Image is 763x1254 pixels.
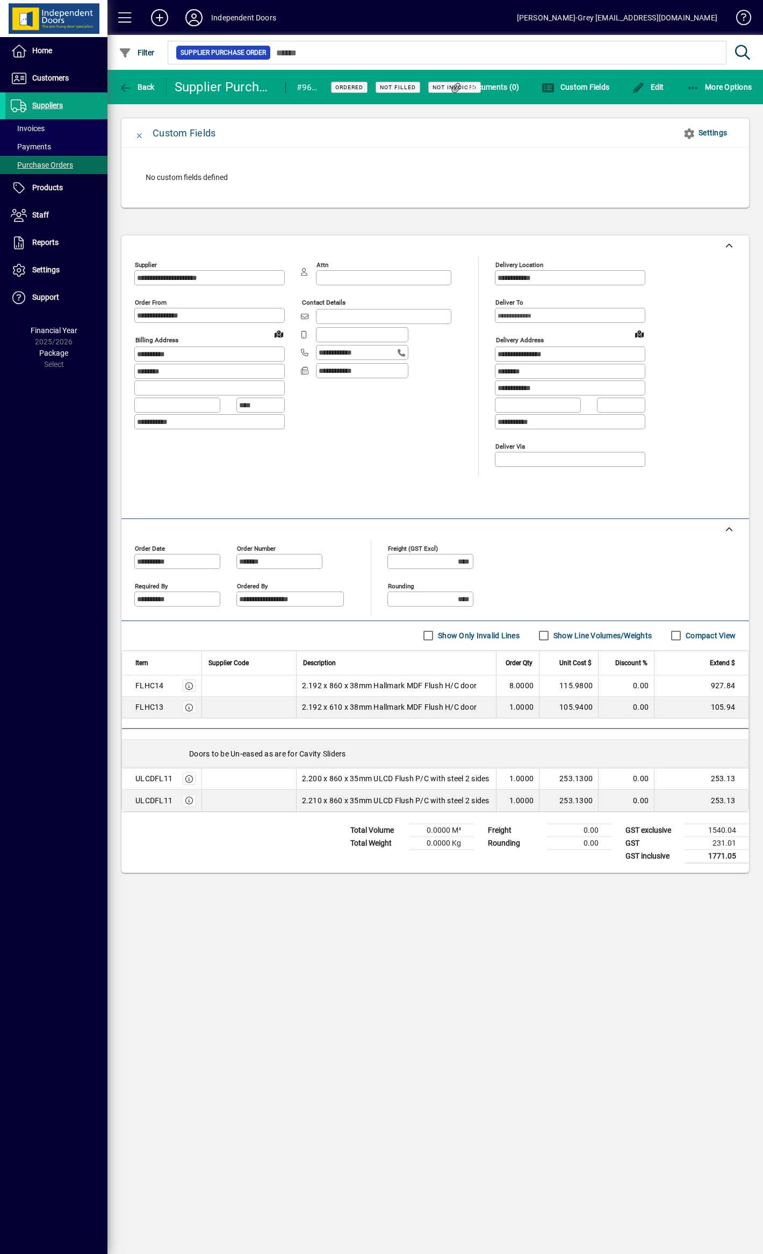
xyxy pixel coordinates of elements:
td: Total Weight [345,837,409,849]
span: Custom Fields [542,83,609,91]
td: 1540.04 [685,824,749,837]
td: GST exclusive [620,824,685,837]
td: 231.01 [685,837,749,849]
span: 2.192 x 610 x 38mm Hallmark MDF Flush H/C door [302,702,477,712]
span: Products [32,183,63,192]
mat-label: Ordered by [237,582,268,589]
td: 8.0000 [496,675,539,697]
td: 253.1300 [539,790,598,811]
td: 0.00 [598,697,654,718]
span: Back [119,83,155,91]
mat-label: Order from [135,299,167,306]
mat-label: Rounding [388,582,414,589]
a: View on map [631,325,648,342]
td: Freight [483,824,547,837]
span: Purchase Orders [11,161,73,169]
a: Support [5,284,107,311]
button: Profile [177,8,211,27]
mat-label: Required by [135,582,168,589]
button: Settings [674,124,736,143]
button: Edit [629,77,667,97]
button: More Options [684,77,755,97]
span: Settings [683,124,728,142]
span: Package [39,349,68,357]
mat-label: Supplier [135,261,157,269]
a: Staff [5,202,107,229]
td: 0.0000 M³ [409,824,474,837]
span: Filter [119,48,155,57]
mat-label: Freight (GST excl) [388,544,438,552]
a: Payments [5,138,107,156]
td: 105.9400 [539,697,598,718]
a: Knowledge Base [728,2,750,37]
div: [PERSON_NAME]-Grey [EMAIL_ADDRESS][DOMAIN_NAME] [517,9,717,26]
div: ULCDFL11 [135,773,172,784]
a: View on map [270,325,287,342]
span: Suppliers [32,101,63,110]
span: 2.200 x 860 x 35mm ULCD Flush P/C with steel 2 sides [302,773,490,784]
button: Add [142,8,177,27]
td: 115.9800 [539,675,598,697]
mat-label: Attn [316,261,328,269]
span: Edit [632,83,664,91]
span: Customers [32,74,69,82]
span: Settings [32,265,60,274]
td: 0.0000 Kg [409,837,474,849]
span: Item [135,657,148,669]
td: 0.00 [598,675,654,697]
div: No custom fields defined [135,161,736,194]
span: Discount % [615,657,647,669]
div: ULCDFL11 [135,795,172,806]
span: Home [32,46,52,55]
app-page-header-button: Back [107,77,167,97]
div: Independent Doors [211,9,276,26]
button: Custom Fields [539,77,612,97]
span: Extend $ [710,657,735,669]
a: Products [5,175,107,201]
td: 253.13 [654,768,748,790]
mat-label: Deliver via [495,442,525,450]
a: Invoices [5,119,107,138]
span: 2.210 x 860 x 35mm ULCD Flush P/C with steel 2 sides [302,795,490,806]
td: GST [620,837,685,849]
span: Order Qty [506,657,532,669]
td: 0.00 [598,790,654,811]
span: 2.192 x 860 x 38mm Hallmark MDF Flush H/C door [302,680,477,691]
span: Not Invoiced [433,84,477,91]
div: Custom Fields [153,125,215,142]
td: 105.94 [654,697,748,718]
button: Filter [116,43,157,62]
div: Supplier Purchase Order [175,78,275,96]
a: Home [5,38,107,64]
td: GST inclusive [620,849,685,863]
span: Ordered [335,84,363,91]
div: #96820-1 [297,79,318,96]
span: Invoices [11,124,45,133]
span: Not Filled [380,84,416,91]
label: Show Only Invalid Lines [436,630,520,641]
label: Show Line Volumes/Weights [551,630,652,641]
td: 0.00 [547,837,611,849]
span: Payments [11,142,51,151]
a: Purchase Orders [5,156,107,174]
span: Support [32,293,59,301]
td: 1.0000 [496,768,539,790]
td: 0.00 [598,768,654,790]
button: Close [127,120,153,146]
a: Reports [5,229,107,256]
button: Back [116,77,157,97]
span: More Options [687,83,752,91]
mat-label: Delivery Location [495,261,543,269]
td: 0.00 [547,824,611,837]
span: Reports [32,238,59,247]
td: 1.0000 [496,697,539,718]
mat-label: Order number [237,544,276,552]
td: 253.1300 [539,768,598,790]
span: Staff [32,211,49,219]
a: Customers [5,65,107,92]
td: 253.13 [654,790,748,811]
td: Rounding [483,837,547,849]
span: Unit Cost $ [559,657,592,669]
span: Financial Year [31,326,77,335]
